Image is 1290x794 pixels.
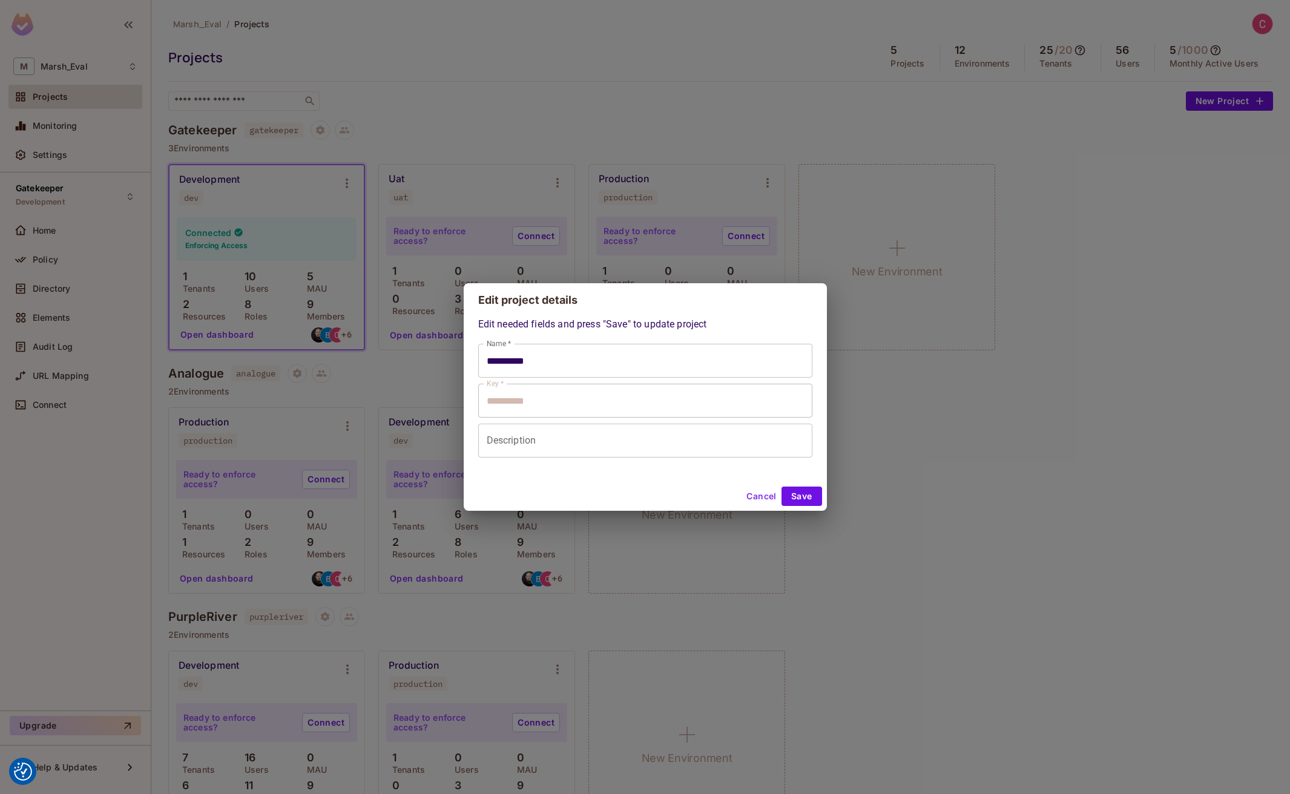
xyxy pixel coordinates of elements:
[742,487,781,506] button: Cancel
[14,763,32,781] button: Consent Preferences
[464,283,827,317] h2: Edit project details
[478,317,812,458] div: Edit needed fields and press "Save" to update project
[14,763,32,781] img: Revisit consent button
[487,378,504,389] label: Key *
[487,338,511,349] label: Name *
[782,487,822,506] button: Save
